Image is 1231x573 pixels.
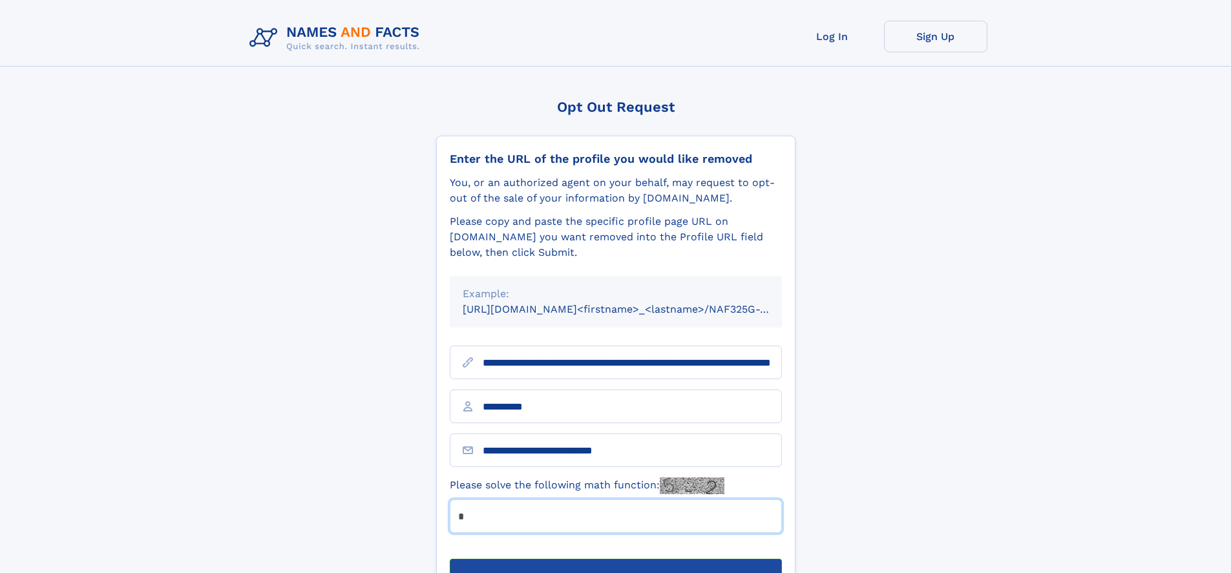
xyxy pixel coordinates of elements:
[244,21,430,56] img: Logo Names and Facts
[781,21,884,52] a: Log In
[463,286,769,302] div: Example:
[436,99,795,115] div: Opt Out Request
[450,214,782,260] div: Please copy and paste the specific profile page URL on [DOMAIN_NAME] you want removed into the Pr...
[450,175,782,206] div: You, or an authorized agent on your behalf, may request to opt-out of the sale of your informatio...
[463,303,806,315] small: [URL][DOMAIN_NAME]<firstname>_<lastname>/NAF325G-xxxxxxxx
[450,152,782,166] div: Enter the URL of the profile you would like removed
[450,477,724,494] label: Please solve the following math function:
[884,21,987,52] a: Sign Up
